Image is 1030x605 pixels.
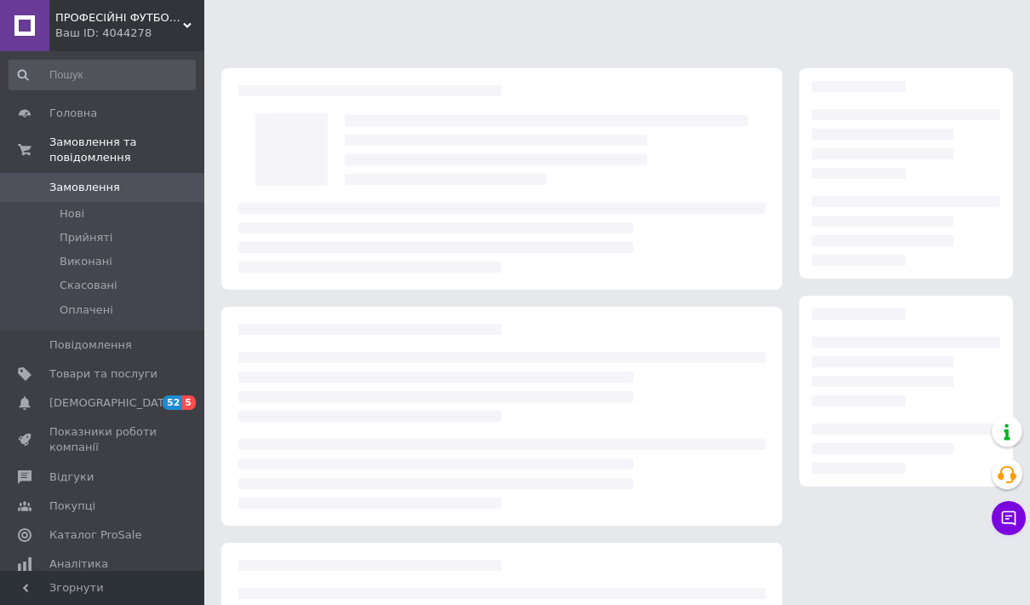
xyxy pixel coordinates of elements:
[163,395,182,410] span: 52
[49,527,141,543] span: Каталог ProSale
[9,60,196,90] input: Пошук
[49,366,157,382] span: Товари та послуги
[49,424,157,455] span: Показники роботи компанії
[992,501,1026,535] button: Чат з покупцем
[60,230,112,245] span: Прийняті
[60,302,113,318] span: Оплачені
[49,106,97,121] span: Головна
[55,10,183,26] span: ПРОФЕСІЙНІ ФУТБОЛЬНІ БУТСИ
[60,206,84,222] span: Нові
[49,135,204,165] span: Замовлення та повідомлення
[182,395,196,410] span: 5
[60,278,117,293] span: Скасовані
[49,470,94,485] span: Відгуки
[49,556,108,572] span: Аналітика
[49,395,175,411] span: [DEMOGRAPHIC_DATA]
[49,180,120,195] span: Замовлення
[49,498,95,514] span: Покупці
[49,337,132,353] span: Повідомлення
[55,26,204,41] div: Ваш ID: 4044278
[60,254,112,269] span: Виконані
